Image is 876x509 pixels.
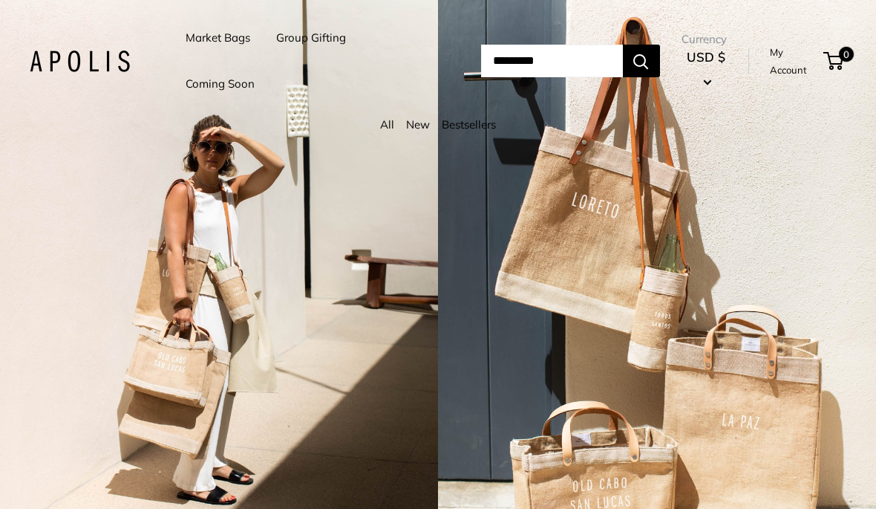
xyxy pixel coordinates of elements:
[380,117,394,132] a: All
[825,52,843,70] a: 0
[481,45,623,77] input: Search...
[770,43,818,80] a: My Account
[30,51,130,72] img: Apolis
[186,27,250,48] a: Market Bags
[681,29,731,50] span: Currency
[839,47,854,62] span: 0
[623,45,660,77] button: Search
[186,74,255,94] a: Coming Soon
[681,45,731,93] button: USD $
[276,27,346,48] a: Group Gifting
[687,49,725,65] span: USD $
[406,117,430,132] a: New
[442,117,496,132] a: Bestsellers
